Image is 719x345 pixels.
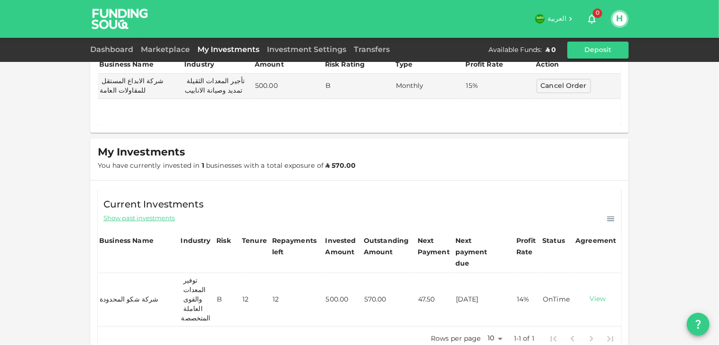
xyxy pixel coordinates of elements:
button: 0 [582,9,601,28]
div: Outstanding Amount [364,235,411,258]
button: Cancel Order [537,79,591,93]
td: شركة شكو المحدودة [98,273,180,327]
div: Business Name [99,235,154,247]
div: Industry [181,235,211,247]
a: Transfers [350,46,394,53]
td: Monthly [394,74,464,99]
td: 12 [240,273,271,327]
td: [DATE] [454,273,515,327]
td: B [215,273,240,327]
span: العربية [548,16,566,22]
td: 47.50 [416,273,454,327]
div: Profit Rate [516,235,539,258]
div: Business Name [99,59,154,70]
div: Repayments left [272,235,319,258]
div: Next payment due [455,235,503,269]
div: Available Funds : [488,45,542,55]
td: تأجير المعدات الثقيلة تمديد وصيانة الانابيب [183,74,253,99]
div: Action [536,59,559,70]
div: Next Payment [418,235,453,258]
td: 12 [271,273,324,327]
td: 14% [515,273,541,327]
span: You have currently invested in businesses with a total exposure of [98,163,356,169]
div: Risk Rating [325,59,365,70]
div: Tenure [242,235,267,247]
div: Status [542,235,565,247]
p: 1-1 of 1 [514,334,534,344]
div: Invested Amount [325,235,361,258]
div: Amount [255,59,284,70]
div: ʢ 0 [546,45,556,55]
div: Industry [184,59,214,70]
div: Risk [216,235,231,247]
div: Profit Rate [466,59,504,70]
button: H [613,12,627,26]
span: 0 [593,9,602,18]
div: Agreement [575,235,616,247]
button: Deposit [567,42,629,59]
td: OnTime [541,273,574,327]
td: 15% [464,74,535,99]
button: question [687,313,710,336]
td: توفير المعدات والقوى العاملة المتخصصة [180,273,215,327]
strong: 1 [202,163,204,169]
span: Show past investments [103,214,175,223]
a: View [576,295,619,304]
img: flag-sa.b9a346574cdc8950dd34b50780441f57.svg [535,14,545,24]
a: Investment Settings [263,46,350,53]
td: 500.00 [253,74,324,99]
strong: ʢ 570.00 [325,163,356,169]
td: B [324,74,394,99]
td: شركة الابداع المستقل للمقاولات العامة [98,74,183,99]
a: Dashboard [90,46,137,53]
span: My Investments [98,146,185,159]
td: 500.00 [324,273,362,327]
td: 570.00 [362,273,416,327]
a: Marketplace [137,46,194,53]
span: Current Investments [103,198,204,213]
p: Rows per page [431,334,481,344]
div: Type [395,59,413,70]
a: My Investments [194,46,263,53]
